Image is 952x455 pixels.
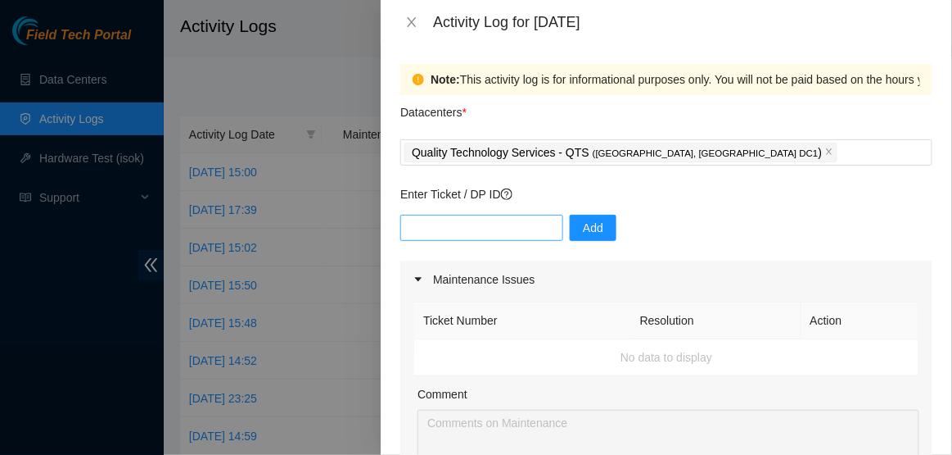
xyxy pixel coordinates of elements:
[570,215,616,241] button: Add
[431,71,460,89] strong: Note:
[583,219,603,237] span: Add
[593,148,819,158] span: ( [GEOGRAPHIC_DATA], [GEOGRAPHIC_DATA] DC1
[801,303,919,339] th: Action
[412,143,822,162] p: Quality Technology Services - QTS )
[414,303,631,339] th: Ticket Number
[417,385,467,403] label: Comment
[825,148,833,157] span: close
[400,95,467,121] p: Datacenters
[400,15,423,30] button: Close
[631,303,801,339] th: Resolution
[433,13,932,31] div: Activity Log for [DATE]
[400,261,932,298] div: Maintenance Issues
[414,339,919,376] td: No data to display
[405,16,418,29] span: close
[413,74,424,85] span: exclamation-circle
[501,189,512,200] span: question-circle
[413,275,423,284] span: caret-right
[400,185,932,203] p: Enter Ticket / DP ID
